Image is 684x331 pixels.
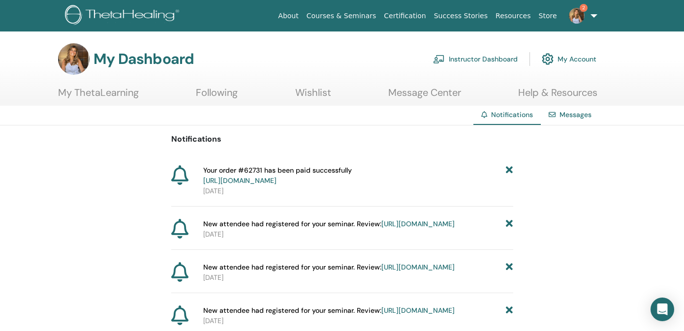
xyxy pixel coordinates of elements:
[542,51,554,67] img: cog.svg
[560,110,591,119] a: Messages
[433,55,445,63] img: chalkboard-teacher.svg
[580,4,588,12] span: 2
[65,5,183,27] img: logo.png
[203,305,455,316] span: New attendee had registered for your seminar. Review:
[203,229,513,240] p: [DATE]
[535,7,561,25] a: Store
[381,263,455,271] a: [URL][DOMAIN_NAME]
[203,272,513,283] p: [DATE]
[491,110,533,119] span: Notifications
[203,186,513,196] p: [DATE]
[651,298,674,321] div: Open Intercom Messenger
[196,87,238,106] a: Following
[203,165,352,186] span: Your order #62731 has been paid successfully
[381,219,455,228] a: [URL][DOMAIN_NAME]
[569,8,585,24] img: default.jpg
[433,48,518,70] a: Instructor Dashboard
[93,50,194,68] h3: My Dashboard
[295,87,331,106] a: Wishlist
[58,43,90,75] img: default.jpg
[381,306,455,315] a: [URL][DOMAIN_NAME]
[203,316,513,326] p: [DATE]
[203,176,277,185] a: [URL][DOMAIN_NAME]
[492,7,535,25] a: Resources
[388,87,461,106] a: Message Center
[203,262,455,272] span: New attendee had registered for your seminar. Review:
[542,48,596,70] a: My Account
[203,219,455,229] span: New attendee had registered for your seminar. Review:
[171,133,513,145] p: Notifications
[518,87,597,106] a: Help & Resources
[430,7,492,25] a: Success Stories
[274,7,302,25] a: About
[58,87,139,106] a: My ThetaLearning
[303,7,380,25] a: Courses & Seminars
[380,7,430,25] a: Certification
